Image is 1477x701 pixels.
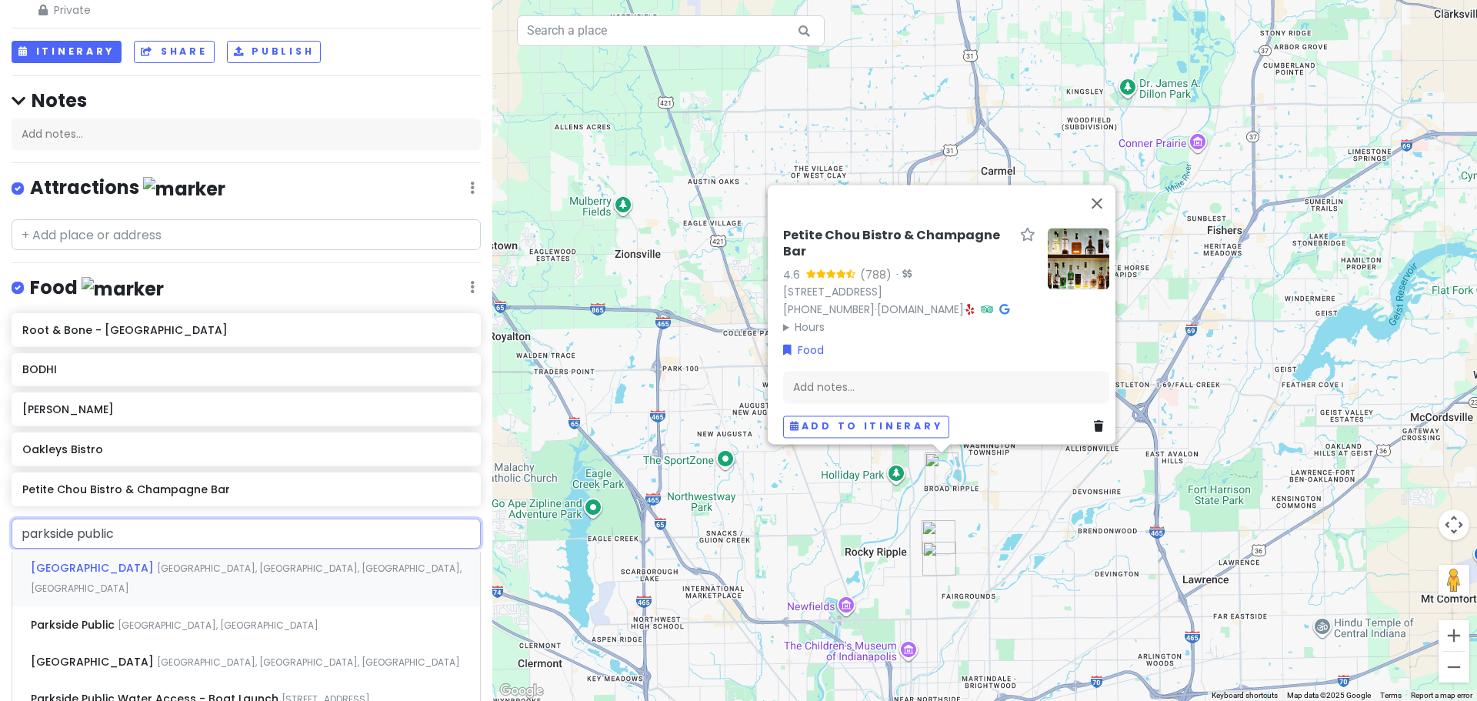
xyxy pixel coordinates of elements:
button: Zoom out [1439,652,1469,683]
input: + Add place or address [12,219,481,250]
span: [GEOGRAPHIC_DATA], [GEOGRAPHIC_DATA], [GEOGRAPHIC_DATA] [157,656,460,669]
i: Google Maps [999,304,1009,315]
button: Drag Pegman onto the map to open Street View [1439,565,1469,596]
span: Parkside Public [31,617,118,633]
h4: Notes [12,88,481,112]
span: Private [38,2,405,18]
button: Itinerary [12,41,122,63]
button: Publish [227,41,322,63]
div: · [892,268,912,283]
a: Food [783,342,824,359]
a: [DOMAIN_NAME] [877,302,964,317]
div: Delicia [922,520,955,554]
div: Petite Chou Bistro & Champagne Bar [925,452,959,486]
h6: [PERSON_NAME] [22,402,469,416]
a: Terms [1380,691,1402,699]
h6: Oakleys Bistro [22,442,469,456]
img: marker [82,277,164,301]
div: Root & Bone - Indianapolis [922,542,956,576]
h6: Petite Chou Bistro & Champagne Bar [22,482,469,496]
img: marker [143,177,225,201]
button: Close [1079,185,1115,222]
i: Tripadvisor [981,304,993,315]
button: Keyboard shortcuts [1212,690,1278,701]
span: Map data ©2025 Google [1287,691,1371,699]
input: + Add place or address [12,519,481,549]
div: Add notes... [783,371,1109,403]
a: Report a map error [1411,691,1472,699]
a: [STREET_ADDRESS] [783,284,882,299]
span: [GEOGRAPHIC_DATA] [31,560,157,576]
img: Picture of the place [1048,228,1109,289]
h6: Root & Bone - [GEOGRAPHIC_DATA] [22,323,469,337]
span: [GEOGRAPHIC_DATA], [GEOGRAPHIC_DATA] [118,619,318,632]
summary: Hours [783,319,1035,335]
span: [GEOGRAPHIC_DATA], [GEOGRAPHIC_DATA], [GEOGRAPHIC_DATA], [GEOGRAPHIC_DATA] [31,562,462,595]
h4: Attractions [30,175,225,201]
div: · · [783,228,1035,335]
button: Share [134,41,214,63]
div: Add notes... [12,119,481,151]
a: Star place [1020,228,1035,244]
h4: Food [30,275,164,301]
h6: Petite Chou Bistro & Champagne Bar [783,228,1014,260]
a: [PHONE_NUMBER] [783,302,875,317]
button: Map camera controls [1439,509,1469,540]
a: Delete place [1094,418,1109,435]
div: (788) [860,266,892,283]
img: Google [496,681,547,701]
input: Search a place [517,15,825,46]
h6: BODHI [22,362,469,376]
div: 4.6 [783,266,806,283]
a: Open this area in Google Maps (opens a new window) [496,681,547,701]
button: Zoom in [1439,620,1469,651]
span: [GEOGRAPHIC_DATA] [31,654,157,669]
button: Add to itinerary [783,416,949,438]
